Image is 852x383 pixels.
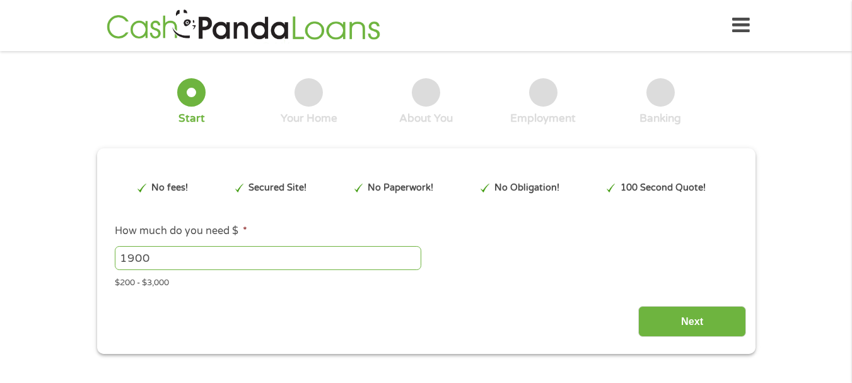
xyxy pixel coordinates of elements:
label: How much do you need $ [115,225,247,238]
div: $200 - $3,000 [115,273,737,290]
div: About You [399,112,453,126]
img: GetLoanNow Logo [103,8,384,44]
div: Start [178,112,205,126]
p: No Paperwork! [368,181,433,195]
p: No Obligation! [494,181,559,195]
input: Next [638,306,746,337]
div: Your Home [281,112,337,126]
p: No fees! [151,181,188,195]
div: Employment [510,112,576,126]
div: Banking [639,112,681,126]
p: 100 Second Quote! [621,181,706,195]
p: Secured Site! [248,181,306,195]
